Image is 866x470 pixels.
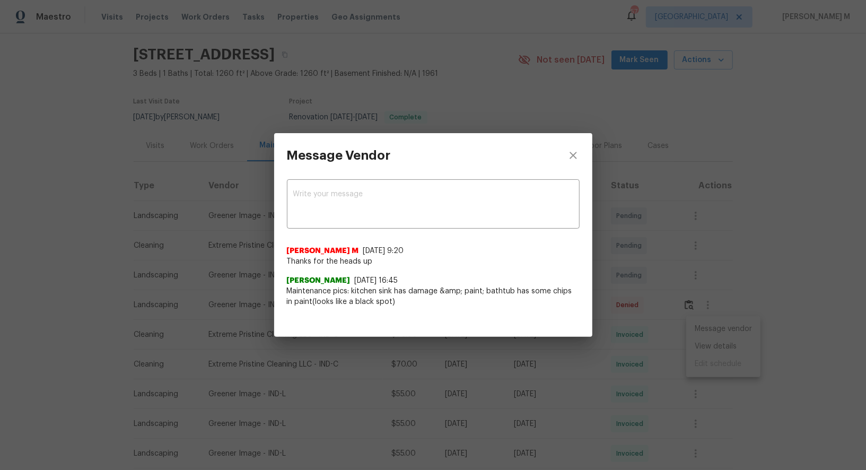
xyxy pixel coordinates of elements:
[355,277,398,284] span: [DATE] 16:45
[287,256,580,267] span: Thanks for the heads up
[287,275,351,286] span: [PERSON_NAME]
[554,133,592,178] button: close
[287,286,580,307] span: Maintenance pics: kitchen sink has damage &amp; paint; bathtub has some chips in paint(looks like...
[287,246,359,256] span: [PERSON_NAME] M
[287,148,391,163] h3: Message Vendor
[363,247,404,255] span: [DATE] 9:20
